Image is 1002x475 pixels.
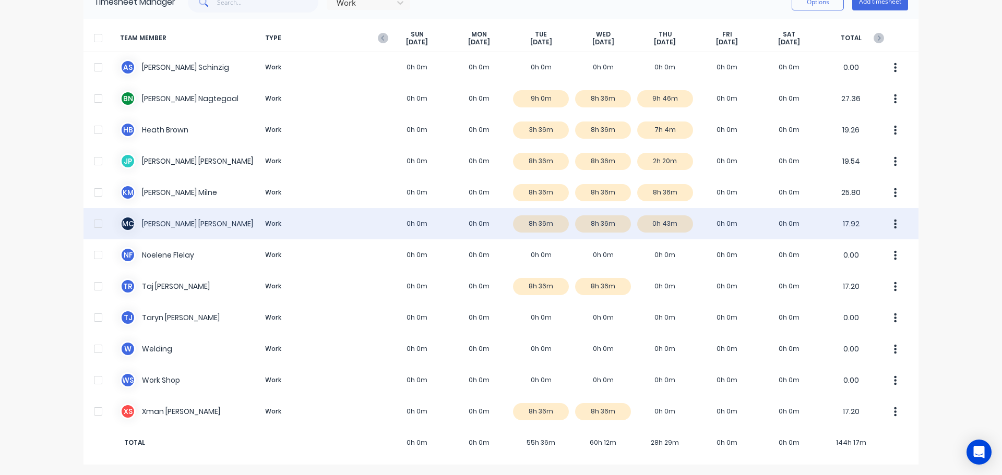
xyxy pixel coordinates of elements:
[468,38,490,46] span: [DATE]
[596,30,611,39] span: WED
[448,438,510,447] span: 0h 0m
[411,30,424,39] span: SUN
[820,438,882,447] span: 144h 17m
[659,30,672,39] span: THU
[783,30,795,39] span: SAT
[120,30,261,46] span: TEAM MEMBER
[592,38,614,46] span: [DATE]
[722,30,732,39] span: FRI
[758,438,820,447] span: 0h 0m
[716,38,738,46] span: [DATE]
[696,438,758,447] span: 0h 0m
[820,30,882,46] span: TOTAL
[530,38,552,46] span: [DATE]
[634,438,696,447] span: 28h 29m
[120,438,313,447] span: TOTAL
[572,438,634,447] span: 60h 12m
[406,38,428,46] span: [DATE]
[654,38,676,46] span: [DATE]
[471,30,487,39] span: MON
[967,440,992,465] div: Open Intercom Messenger
[386,438,448,447] span: 0h 0m
[535,30,547,39] span: TUE
[510,438,572,447] span: 55h 36m
[778,38,800,46] span: [DATE]
[261,30,386,46] span: TYPE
